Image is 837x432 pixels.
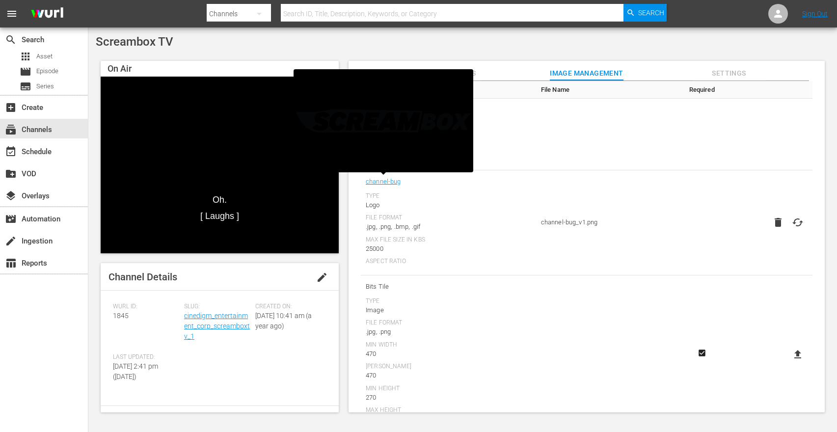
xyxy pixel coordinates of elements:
[366,363,531,371] div: [PERSON_NAME]
[623,4,667,22] button: Search
[366,214,531,222] div: File Format
[255,303,322,311] span: Created On:
[310,266,334,289] button: edit
[366,319,531,327] div: File Format
[366,175,401,188] a: channel-bug
[366,192,531,200] div: Type
[696,349,708,357] svg: Required
[366,349,531,359] div: 470
[96,35,173,49] span: Screambox TV
[366,305,531,315] div: Image
[255,312,312,330] span: [DATE] 10:41 am (a year ago)
[366,222,531,232] div: .jpg, .png, .bmp, .gif
[802,10,828,18] a: Sign Out
[36,81,54,91] span: Series
[692,67,766,80] span: Settings
[5,213,17,225] span: Automation
[113,353,179,361] span: Last Updated:
[366,258,531,266] div: Aspect Ratio
[638,4,664,22] span: Search
[5,124,17,135] span: Channels
[5,102,17,113] span: Create
[108,271,177,283] span: Channel Details
[5,34,17,46] span: Search
[536,81,683,99] th: File Name
[20,81,31,92] span: Series
[5,168,17,180] span: VOD
[5,190,17,202] span: Overlays
[366,244,531,254] div: 25000
[550,67,623,80] span: Image Management
[113,303,179,311] span: Wurl ID:
[20,66,31,78] span: Episode
[366,297,531,305] div: Type
[683,81,720,99] th: Required
[536,170,683,275] td: channel-bug_v1.png
[101,77,339,253] div: Video Player
[5,257,17,269] span: Reports
[184,312,250,340] a: cinedigm_entertainment_corp_screamboxtv_1
[366,371,531,380] div: 470
[108,63,132,74] span: On Air
[366,200,531,210] div: Logo
[20,51,31,62] span: Asset
[5,235,17,247] span: Ingestion
[113,362,158,380] span: [DATE] 2:41 pm ([DATE])
[316,271,328,283] span: edit
[5,146,17,158] span: Schedule
[366,385,531,393] div: Min Height
[36,66,58,76] span: Episode
[113,312,129,320] span: 1845
[366,406,531,414] div: Max Height
[6,8,18,20] span: menu
[366,341,531,349] div: Min Width
[366,280,531,293] span: Bits Tile
[366,393,531,403] div: 270
[366,236,531,244] div: Max File Size In Kbs
[24,2,71,26] img: ans4CAIJ8jUAAAAAAAAAAAAAAAAAAAAAAAAgQb4GAAAAAAAAAAAAAAAAAAAAAAAAJMjXAAAAAAAAAAAAAAAAAAAAAAAAgAT5G...
[366,327,531,337] div: .jpg, .png
[36,52,53,61] span: Asset
[184,303,250,311] span: Slug:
